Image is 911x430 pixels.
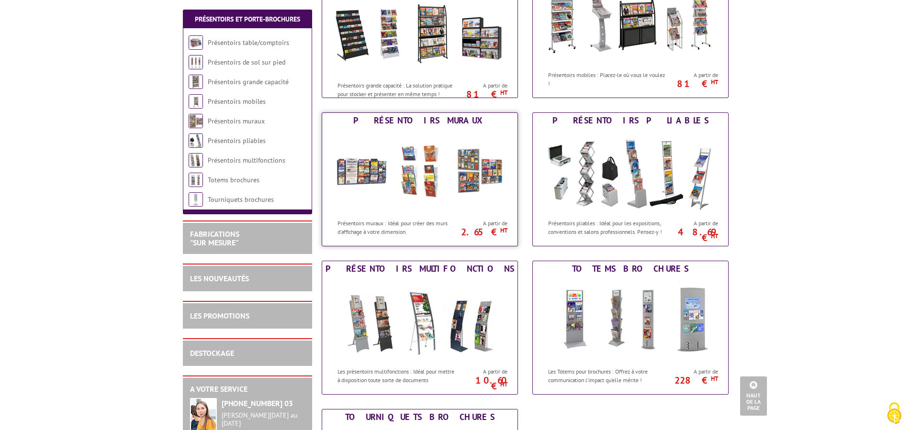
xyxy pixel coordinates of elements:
[331,128,508,214] img: Présentoirs muraux
[190,311,249,320] a: LES PROMOTIONS
[222,411,305,428] div: [PERSON_NAME][DATE] au [DATE]
[548,71,667,87] p: Présentoirs mobiles : Placez-le où vous le voulez !
[532,112,729,246] a: Présentoirs pliables Présentoirs pliables Présentoirs pliables : Idéal pour les expositions, conv...
[535,115,726,126] div: Présentoirs pliables
[459,220,507,227] span: A partir de
[542,128,719,214] img: Présentoirs pliables
[322,112,518,246] a: Présentoirs muraux Présentoirs muraux Présentoirs muraux : Idéal pour créer des murs d'affichage ...
[189,114,203,128] img: Présentoirs muraux
[208,156,285,165] a: Présentoirs multifonctions
[664,377,718,383] p: 228 €
[189,133,203,148] img: Présentoirs pliables
[322,261,518,395] a: Présentoirs multifonctions Présentoirs multifonctions Les présentoirs multifonctions : Idéal pour...
[454,377,507,389] p: 10.60 €
[459,368,507,375] span: A partir de
[711,232,718,240] sup: HT
[337,81,456,98] p: Présentoirs grande capacité : La solution pratique pour stocker et présenter en même temps !
[190,348,234,358] a: DESTOCKAGE
[500,226,507,234] sup: HT
[189,153,203,167] img: Présentoirs multifonctions
[325,115,515,126] div: Présentoirs muraux
[208,136,266,145] a: Présentoirs pliables
[877,397,911,430] button: Cookies (fenêtre modale)
[189,55,203,69] img: Présentoirs de sol sur pied
[500,380,507,388] sup: HT
[208,176,259,184] a: Totems brochures
[337,367,456,384] p: Les présentoirs multifonctions : Idéal pour mettre à disposition toute sorte de documents
[208,58,285,66] a: Présentoirs de sol sur pied
[532,261,729,395] a: Totems brochures Totems brochures Les Totems pour brochures : Offrez à votre communication l’impa...
[208,195,274,204] a: Tourniquets brochures
[325,264,515,274] div: Présentoirs multifonctions
[669,71,718,79] span: A partir de
[190,385,305,394] h2: A votre service
[190,229,239,247] a: FABRICATIONS"Sur Mesure"
[222,398,293,408] strong: [PHONE_NUMBER] 03
[208,97,266,106] a: Présentoirs mobiles
[189,35,203,50] img: Présentoirs table/comptoirs
[325,412,515,422] div: Tourniquets brochures
[669,220,718,227] span: A partir de
[337,219,456,235] p: Présentoirs muraux : Idéal pour créer des murs d'affichage à votre dimension.
[459,82,507,89] span: A partir de
[454,91,507,97] p: 81 €
[208,77,289,86] a: Présentoirs grande capacité
[535,264,726,274] div: Totems brochures
[189,192,203,207] img: Tourniquets brochures
[664,229,718,241] p: 48.69 €
[740,376,767,416] a: Haut de la page
[711,375,718,383] sup: HT
[882,401,906,425] img: Cookies (fenêtre modale)
[548,367,667,384] p: Les Totems pour brochures : Offrez à votre communication l’impact qu’elle mérite !
[189,173,203,187] img: Totems brochures
[548,219,667,235] p: Présentoirs pliables : Idéal pour les expositions, conventions et salons professionnels. Pensez-y !
[208,38,289,47] a: Présentoirs table/comptoirs
[669,368,718,375] span: A partir de
[190,274,249,283] a: LES NOUVEAUTÉS
[331,276,508,363] img: Présentoirs multifonctions
[208,117,265,125] a: Présentoirs muraux
[189,94,203,109] img: Présentoirs mobiles
[195,15,300,23] a: Présentoirs et Porte-brochures
[664,81,718,87] p: 81 €
[711,78,718,86] sup: HT
[542,276,719,363] img: Totems brochures
[454,229,507,235] p: 2.65 €
[500,88,507,97] sup: HT
[189,75,203,89] img: Présentoirs grande capacité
